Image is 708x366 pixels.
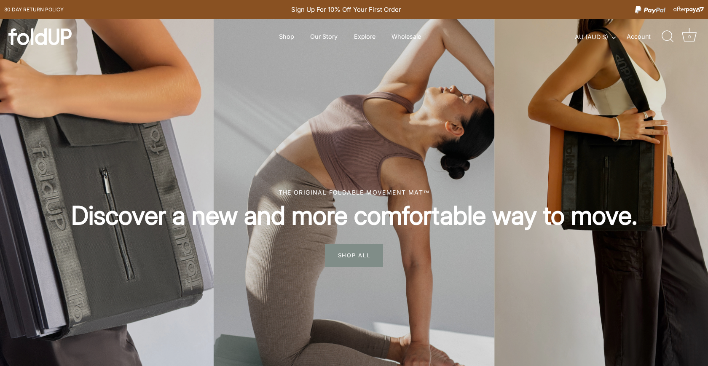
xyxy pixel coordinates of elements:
a: Shop [271,29,301,45]
button: AU (AUD $) [575,33,625,41]
h2: Discover a new and more comfortable way to move. [38,200,670,231]
a: Wholesale [384,29,429,45]
a: Explore [346,29,383,45]
div: Primary navigation [258,29,442,45]
div: The original foldable movement mat™ [38,188,670,197]
a: Our Story [303,29,345,45]
a: Account [627,32,665,42]
div: 0 [685,32,694,41]
a: 30 day Return policy [4,5,64,15]
a: foldUP [8,28,134,45]
span: SHOP ALL [325,244,383,267]
a: Search [659,27,677,46]
img: foldUP [8,28,72,45]
a: Cart [680,27,699,46]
